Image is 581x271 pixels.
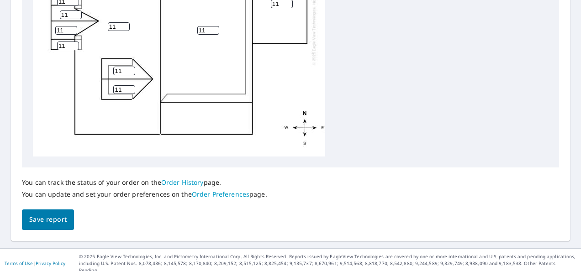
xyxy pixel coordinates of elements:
[36,260,65,266] a: Privacy Policy
[192,190,249,198] a: Order Preferences
[22,190,267,198] p: You can update and set your order preferences on the page.
[161,178,204,187] a: Order History
[22,178,267,187] p: You can track the status of your order on the page.
[22,209,74,230] button: Save report
[5,260,33,266] a: Terms of Use
[29,214,67,225] span: Save report
[5,261,65,266] p: |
